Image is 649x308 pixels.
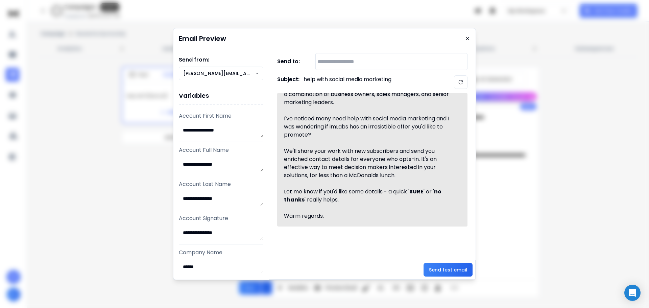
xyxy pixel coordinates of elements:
[284,188,453,204] div: Let me know if you'd like some details - a quick ' ' or ' ' really helps.
[624,285,641,301] div: Open Intercom Messenger
[179,180,263,188] p: Account Last Name
[179,56,263,64] h1: Send from:
[304,75,391,89] p: help with social media marketing
[277,57,304,66] h1: Send to:
[284,212,453,220] div: Warm regards,
[179,112,263,120] p: Account First Name
[424,263,473,277] button: Send test email
[284,147,453,180] div: We'll share your work with new subscribers and send you enriched contact details for everyone who...
[284,82,453,106] div: I run a newsletter about b2b lead prospecting. Our readers are a combination of business owners, ...
[179,87,263,105] h1: Variables
[409,188,424,195] strong: SURE
[179,34,226,43] h1: Email Preview
[179,248,263,257] p: Company Name
[284,115,453,139] div: I've noticed many need help with social media marketing and I was wondering if imLabs has an irre...
[179,214,263,222] p: Account Signature
[277,75,299,89] h1: Subject:
[179,146,263,154] p: Account Full Name
[284,188,442,204] strong: no thanks
[183,70,255,77] p: [PERSON_NAME][EMAIL_ADDRESS][DOMAIN_NAME]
